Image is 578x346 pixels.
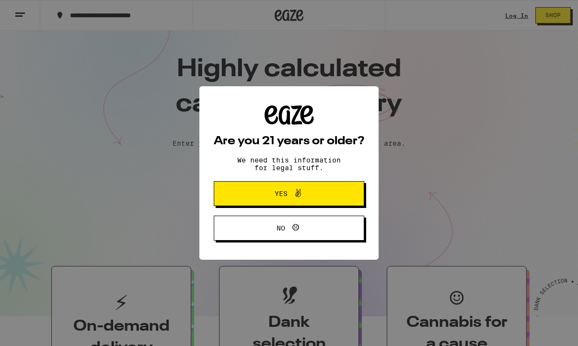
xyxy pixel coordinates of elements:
span: Yes [275,190,288,197]
p: We need this information for legal stuff. [229,156,349,172]
h2: Are you 21 years or older? [214,136,364,147]
button: No [214,216,364,241]
span: No [277,225,285,231]
button: Yes [214,181,364,206]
